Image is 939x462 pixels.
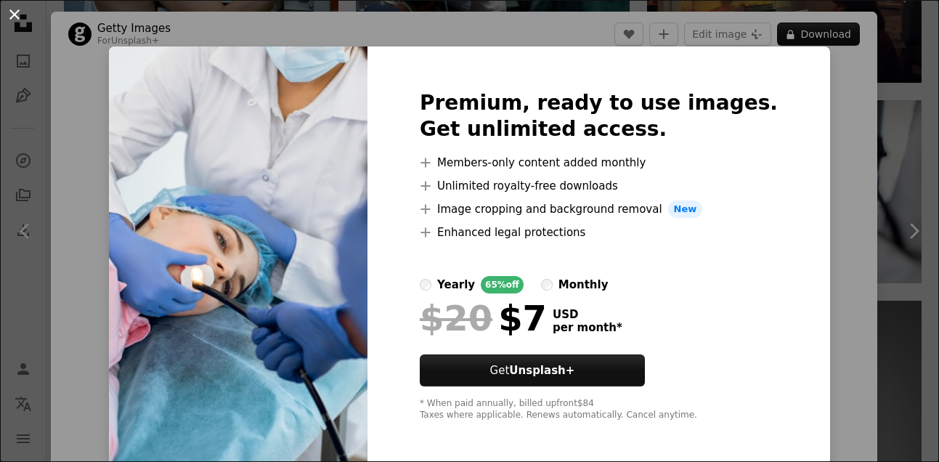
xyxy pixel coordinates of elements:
li: Enhanced legal protections [420,224,778,241]
div: monthly [558,276,609,293]
li: Members-only content added monthly [420,154,778,171]
div: yearly [437,276,475,293]
span: per month * [553,321,622,334]
h2: Premium, ready to use images. Get unlimited access. [420,90,778,142]
input: monthly [541,279,553,291]
div: $7 [420,299,547,337]
span: USD [553,308,622,321]
li: Image cropping and background removal [420,200,778,218]
button: GetUnsplash+ [420,354,645,386]
li: Unlimited royalty-free downloads [420,177,778,195]
span: New [668,200,703,218]
span: $20 [420,299,492,337]
div: 65% off [481,276,524,293]
div: * When paid annually, billed upfront $84 Taxes where applicable. Renews automatically. Cancel any... [420,398,778,421]
input: yearly65%off [420,279,431,291]
strong: Unsplash+ [509,364,574,377]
